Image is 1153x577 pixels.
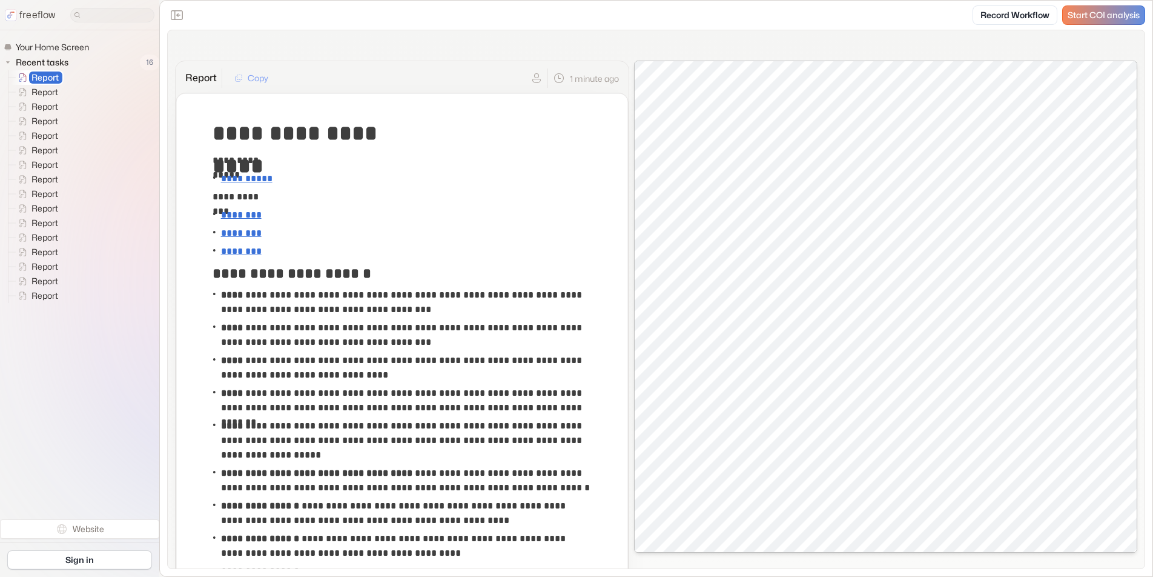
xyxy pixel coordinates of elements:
a: Report [8,128,63,143]
span: Report [29,246,62,258]
p: 1 minute ago [570,72,619,85]
a: Report [8,143,63,158]
a: freeflow [5,8,56,22]
span: Your Home Screen [13,41,93,53]
a: Your Home Screen [4,40,94,55]
span: Report [29,290,62,302]
span: Report [29,101,62,113]
a: Report [8,274,63,288]
span: Start COI analysis [1068,10,1140,21]
a: Report [8,70,64,85]
button: Close the sidebar [167,5,187,25]
span: Report [29,72,62,84]
a: Report [8,85,63,99]
span: Report [29,159,62,171]
span: Report [29,202,62,215]
a: Report [8,158,63,172]
a: Report [8,201,63,216]
a: Sign in [7,550,152,570]
h2: Report [185,72,217,84]
span: 16 [140,55,159,70]
iframe: ACORD PDF [634,61,1137,553]
span: Report [29,115,62,127]
span: Report [29,217,62,229]
span: Report [29,86,62,98]
a: Report [8,216,63,230]
button: Copy [227,68,276,88]
span: Report [29,173,62,185]
button: Recent tasks [4,55,73,70]
span: Report [29,261,62,273]
span: Report [29,275,62,287]
a: Report [8,187,63,201]
a: Report [8,288,63,303]
span: Recent tasks [13,56,72,68]
a: Report [8,245,63,259]
span: Report [29,188,62,200]
a: Report [8,99,63,114]
p: freeflow [19,8,56,22]
a: Report [8,259,63,274]
span: Report [29,144,62,156]
a: Record Workflow [973,5,1057,25]
a: Report [8,230,63,245]
span: Report [29,130,62,142]
span: Report [29,232,62,244]
a: Report [8,114,63,128]
a: Report [8,172,63,187]
a: Start COI analysis [1062,5,1145,25]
